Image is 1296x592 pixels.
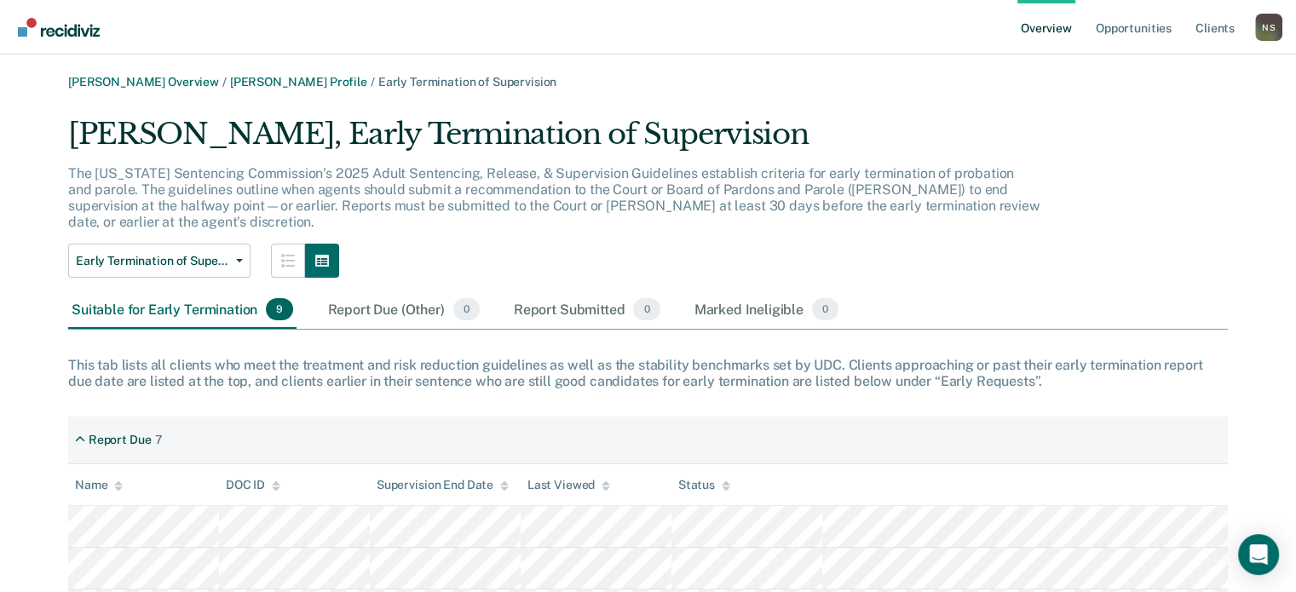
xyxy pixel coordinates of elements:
div: Last Viewed [527,478,610,492]
span: 9 [266,298,293,320]
div: Report Due7 [68,426,169,454]
a: [PERSON_NAME] Profile [230,75,367,89]
div: [PERSON_NAME], Early Termination of Supervision [68,117,1040,165]
a: [PERSON_NAME] Overview [68,75,219,89]
div: Open Intercom Messenger [1238,534,1279,575]
span: / [367,75,378,89]
div: Name [75,478,123,492]
p: The [US_STATE] Sentencing Commission’s 2025 Adult Sentencing, Release, & Supervision Guidelines e... [68,165,1040,231]
span: / [219,75,230,89]
button: Profile dropdown button [1255,14,1282,41]
div: 7 [154,433,162,447]
span: 0 [633,298,660,320]
img: Recidiviz [18,18,100,37]
span: Early Termination of Supervision [76,254,229,268]
button: Early Termination of Supervision [68,244,251,278]
div: DOC ID [226,478,280,492]
div: Supervision End Date [377,478,509,492]
div: Report Due [89,433,152,447]
span: Early Termination of Supervision [378,75,557,89]
div: Status [678,478,730,492]
div: Suitable for Early Termination9 [68,291,297,329]
span: 0 [812,298,838,320]
span: 0 [453,298,480,320]
div: This tab lists all clients who meet the treatment and risk reduction guidelines as well as the st... [68,357,1228,389]
div: Marked Ineligible0 [691,291,843,329]
div: N S [1255,14,1282,41]
div: Report Submitted0 [510,291,664,329]
div: Report Due (Other)0 [324,291,482,329]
